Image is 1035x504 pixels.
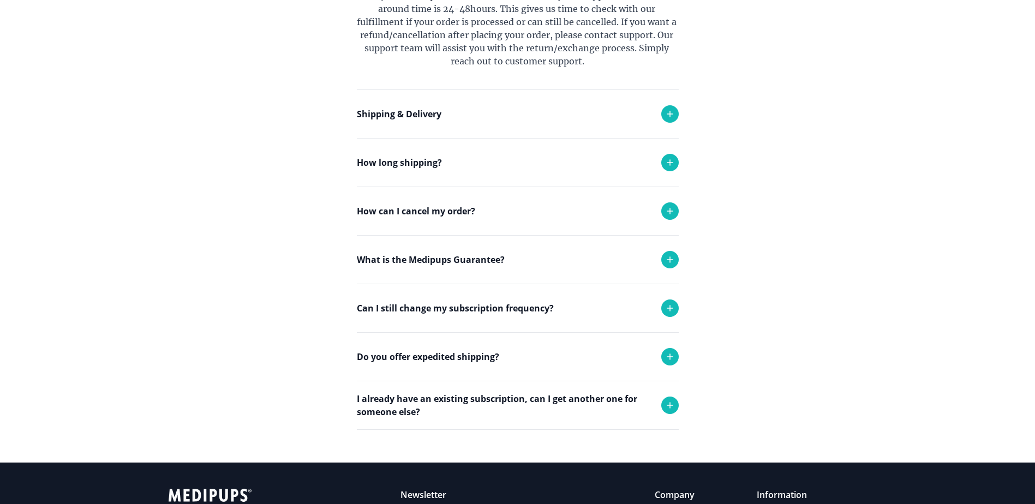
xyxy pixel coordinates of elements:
p: Do you offer expedited shipping? [357,350,499,363]
div: Any refund request and cancellation are subject to approval and turn around time is 24-48 hours. ... [357,235,679,331]
div: Each order takes 1-2 business days to be delivered. [357,187,679,230]
div: If you received the wrong product or your product was damaged in transit, we will replace it with... [357,284,679,353]
p: How long shipping? [357,156,442,169]
div: Yes you can. Simply reach out to support and we will adjust your monthly deliveries! [357,332,679,389]
p: What is the Medipups Guarantee? [357,253,505,266]
p: How can I cancel my order? [357,205,475,218]
p: Can I still change my subscription frequency? [357,302,554,315]
div: Absolutely! Simply place the order and use the shipping address of the person who will receive th... [357,429,679,486]
p: I already have an existing subscription, can I get another one for someone else? [357,392,650,418]
p: Shipping & Delivery [357,107,441,121]
p: Newsletter [400,489,565,501]
p: Company [655,489,717,501]
div: Yes we do! Please reach out to support and we will try to accommodate any request. [357,381,679,437]
p: Information [757,489,842,501]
